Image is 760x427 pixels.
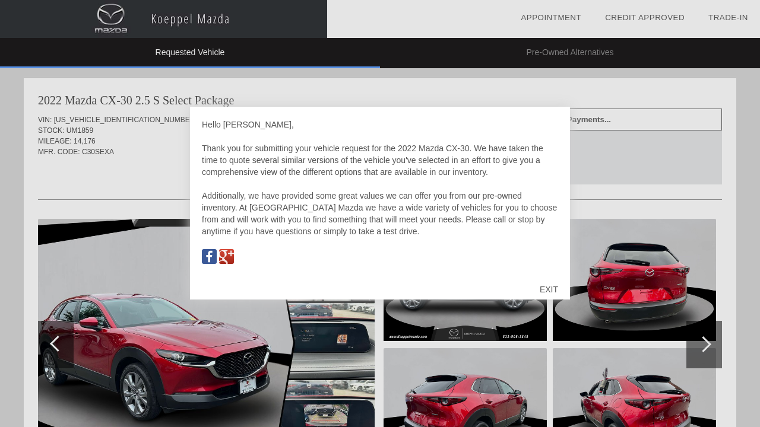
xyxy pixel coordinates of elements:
a: Appointment [521,13,581,22]
a: Credit Approved [605,13,685,22]
div: EXIT [528,272,570,307]
img: Map to Koeppel Mazda [219,249,234,264]
img: Map to Koeppel Mazda [202,249,217,264]
div: Hello [PERSON_NAME], Thank you for submitting your vehicle request for the 2022 Mazda CX-30. We h... [202,119,558,273]
a: Trade-In [708,13,748,22]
